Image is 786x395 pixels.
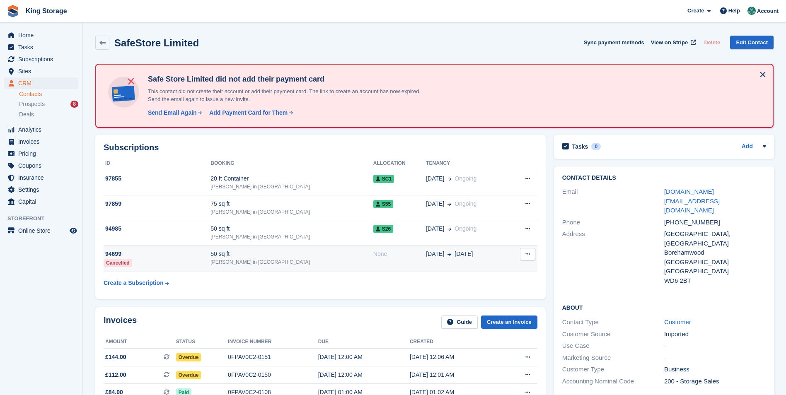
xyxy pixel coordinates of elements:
[209,108,288,117] div: Add Payment Card for Them
[210,174,373,183] div: 20 ft Container
[70,101,78,108] div: 8
[18,124,68,135] span: Analytics
[584,36,644,49] button: Sync payment methods
[206,108,294,117] a: Add Payment Card for Them
[572,143,588,150] h2: Tasks
[426,200,444,208] span: [DATE]
[562,175,766,181] h2: Contact Details
[210,200,373,208] div: 75 sq ft
[104,250,210,258] div: 94699
[4,136,78,147] a: menu
[104,143,537,152] h2: Subscriptions
[441,316,478,329] a: Guide
[562,377,664,386] div: Accounting Nominal Code
[105,353,126,361] span: £144.00
[104,275,169,291] a: Create a Subscription
[562,318,664,327] div: Contact Type
[68,226,78,236] a: Preview store
[7,214,82,223] span: Storefront
[4,184,78,195] a: menu
[4,65,78,77] a: menu
[426,157,509,170] th: Tenancy
[228,353,318,361] div: 0FPAV0C2-0151
[562,365,664,374] div: Customer Type
[318,353,410,361] div: [DATE] 12:00 AM
[4,160,78,171] a: menu
[664,229,766,248] div: [GEOGRAPHIC_DATA], [GEOGRAPHIC_DATA]
[455,250,473,258] span: [DATE]
[114,37,199,48] h2: SafeStore Limited
[426,250,444,258] span: [DATE]
[373,250,426,258] div: None
[373,175,394,183] span: SC1
[210,258,373,266] div: [PERSON_NAME] in [GEOGRAPHIC_DATA]
[562,341,664,351] div: Use Case
[648,36,698,49] a: View on Stripe
[104,157,210,170] th: ID
[4,41,78,53] a: menu
[4,196,78,207] a: menu
[426,224,444,233] span: [DATE]
[18,160,68,171] span: Coupons
[104,200,210,208] div: 97859
[104,335,176,349] th: Amount
[701,36,723,49] button: Delete
[757,7,779,15] span: Account
[410,371,501,379] div: [DATE] 12:01 AM
[481,316,537,329] a: Create an Invoice
[228,335,318,349] th: Invoice number
[687,7,704,15] span: Create
[18,184,68,195] span: Settings
[4,225,78,236] a: menu
[145,75,435,84] h4: Safe Store Limited did not add their payment card
[651,39,688,47] span: View on Stripe
[318,371,410,379] div: [DATE] 12:00 AM
[18,136,68,147] span: Invoices
[664,353,766,363] div: -
[19,111,34,118] span: Deals
[410,353,501,361] div: [DATE] 12:06 AM
[455,175,476,182] span: Ongoing
[664,258,766,267] div: [GEOGRAPHIC_DATA]
[18,196,68,207] span: Capital
[19,90,78,98] a: Contacts
[562,303,766,311] h2: About
[176,353,201,361] span: Overdue
[210,250,373,258] div: 50 sq ft
[4,124,78,135] a: menu
[22,4,70,18] a: King Storage
[19,100,45,108] span: Prospects
[19,110,78,119] a: Deals
[591,143,601,150] div: 0
[664,318,691,325] a: Customer
[664,377,766,386] div: 200 - Storage Sales
[18,172,68,183] span: Insurance
[562,229,664,285] div: Address
[373,200,393,208] span: S55
[562,187,664,215] div: Email
[4,172,78,183] a: menu
[18,65,68,77] span: Sites
[210,157,373,170] th: Booking
[426,174,444,183] span: [DATE]
[664,248,766,258] div: Borehamwood
[104,316,137,329] h2: Invoices
[18,148,68,159] span: Pricing
[730,36,774,49] a: Edit Contact
[148,108,197,117] div: Send Email Again
[106,75,141,110] img: no-card-linked-e7822e413c904bf8b177c4d89f31251c4716f9871600ec3ca5bfc59e148c83f4.svg
[4,53,78,65] a: menu
[664,276,766,286] div: WD6 2BT
[18,41,68,53] span: Tasks
[104,174,210,183] div: 97855
[455,225,476,232] span: Ongoing
[176,335,228,349] th: Status
[664,330,766,339] div: Imported
[210,224,373,233] div: 50 sq ft
[562,218,664,227] div: Phone
[373,157,426,170] th: Allocation
[373,225,393,233] span: S26
[747,7,756,15] img: John King
[18,77,68,89] span: CRM
[664,188,720,214] a: [DOMAIN_NAME][EMAIL_ADDRESS][DOMAIN_NAME]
